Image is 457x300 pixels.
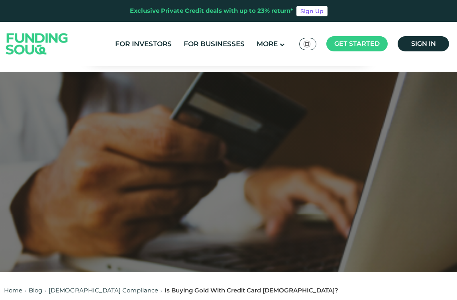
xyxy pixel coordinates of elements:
[182,37,247,51] a: For Businesses
[4,286,22,294] a: Home
[411,40,436,47] span: Sign in
[257,40,278,48] span: More
[296,6,328,16] a: Sign Up
[165,286,338,295] div: Is Buying Gold With Credit Card [DEMOGRAPHIC_DATA]?
[113,37,174,51] a: For Investors
[29,286,42,294] a: Blog
[398,36,449,51] a: Sign in
[49,286,158,294] a: [DEMOGRAPHIC_DATA] Compliance
[304,41,311,47] img: SA Flag
[334,40,380,47] span: Get started
[130,6,293,16] div: Exclusive Private Credit deals with up to 23% return*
